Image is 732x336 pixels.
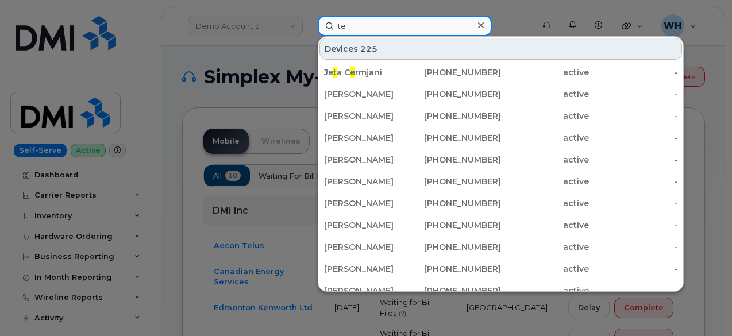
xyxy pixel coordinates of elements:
[324,263,413,275] div: [PERSON_NAME]
[319,84,682,105] a: [PERSON_NAME][PHONE_NUMBER]active-
[319,38,682,60] div: Devices
[589,285,677,296] div: -
[319,149,682,170] a: [PERSON_NAME][PHONE_NUMBER]active-
[413,219,501,231] div: [PHONE_NUMBER]
[413,176,501,187] div: [PHONE_NUMBER]
[589,241,677,253] div: -
[589,176,677,187] div: -
[319,258,682,279] a: [PERSON_NAME][PHONE_NUMBER]active-
[413,67,501,78] div: [PHONE_NUMBER]
[501,263,590,275] div: active
[501,241,590,253] div: active
[319,171,682,192] a: [PERSON_NAME][PHONE_NUMBER]active-
[501,67,590,78] div: active
[501,110,590,122] div: active
[413,132,501,144] div: [PHONE_NUMBER]
[413,241,501,253] div: [PHONE_NUMBER]
[319,128,682,148] a: [PERSON_NAME][PHONE_NUMBER]active-
[589,198,677,209] div: -
[319,106,682,126] a: [PERSON_NAME][PHONE_NUMBER]active-
[413,88,501,100] div: [PHONE_NUMBER]
[413,154,501,165] div: [PHONE_NUMBER]
[501,154,590,165] div: active
[589,154,677,165] div: -
[501,285,590,296] div: active
[501,132,590,144] div: active
[501,198,590,209] div: active
[324,241,413,253] div: [PERSON_NAME]
[360,43,377,55] span: 225
[324,154,413,165] div: [PERSON_NAME]
[413,110,501,122] div: [PHONE_NUMBER]
[589,132,677,144] div: -
[413,285,501,296] div: [PHONE_NUMBER]
[501,176,590,187] div: active
[413,198,501,209] div: [PHONE_NUMBER]
[589,88,677,100] div: -
[319,280,682,301] a: [PERSON_NAME][PHONE_NUMBER]active-
[324,285,413,296] div: [PERSON_NAME]
[319,237,682,257] a: [PERSON_NAME][PHONE_NUMBER]active-
[589,110,677,122] div: -
[350,67,355,78] span: e
[324,88,413,100] div: [PERSON_NAME]
[324,67,413,78] div: Je a C rmjani
[589,263,677,275] div: -
[324,110,413,122] div: [PERSON_NAME]
[413,263,501,275] div: [PHONE_NUMBER]
[501,219,590,231] div: active
[589,219,677,231] div: -
[324,176,413,187] div: [PERSON_NAME]
[589,67,677,78] div: -
[319,62,682,83] a: Jeta Cermjani[PHONE_NUMBER]active-
[319,215,682,235] a: [PERSON_NAME][PHONE_NUMBER]active-
[333,67,337,78] span: t
[324,198,413,209] div: [PERSON_NAME]
[501,88,590,100] div: active
[319,193,682,214] a: [PERSON_NAME][PHONE_NUMBER]active-
[324,219,413,231] div: [PERSON_NAME]
[324,132,413,144] div: [PERSON_NAME]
